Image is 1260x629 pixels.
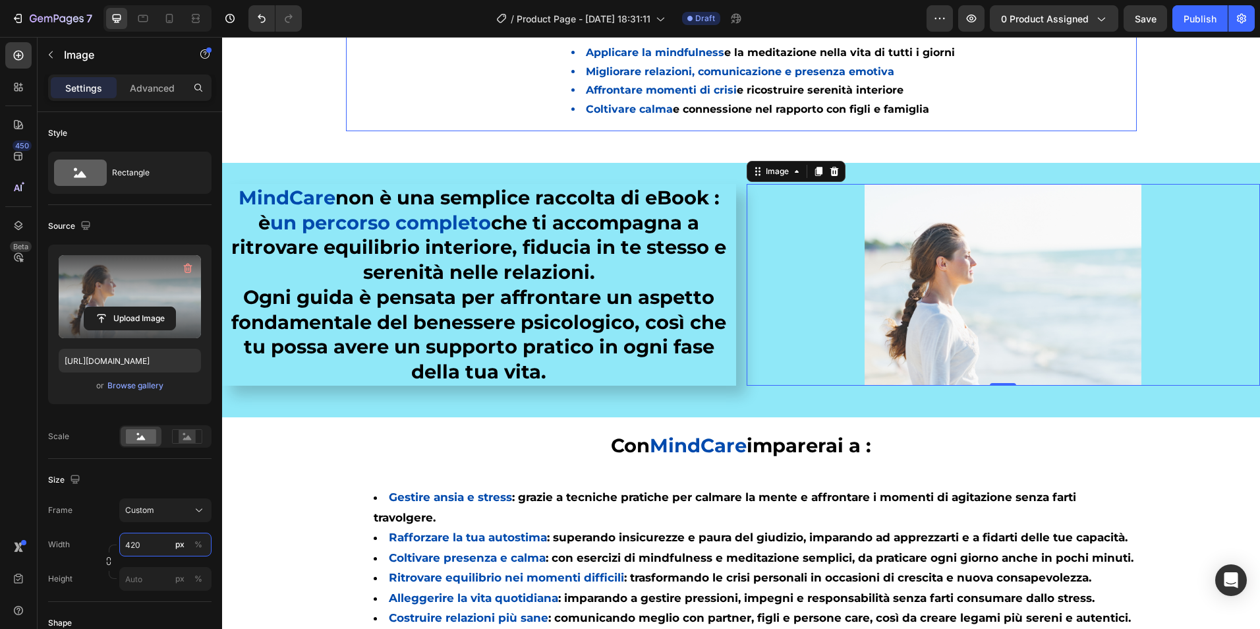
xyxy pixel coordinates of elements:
span: un percorso completo [48,174,269,197]
span: or [96,378,104,394]
li: : superando insicurezze e paura del giudizio, imparando ad apprezzarti e a fidarti delle tue capa... [152,491,913,511]
button: Browse gallery [107,379,164,392]
input: https://example.com/image.jpg [59,349,201,373]
span: MindCare [428,397,525,420]
div: px [175,573,185,585]
li: : con esercizi di mindfulness e meditazione semplici, da praticare ogni giorno anche in pochi min... [152,511,913,531]
div: Undo/Redo [248,5,302,32]
p: 7 [86,11,92,26]
button: 7 [5,5,98,32]
div: Rectangle [112,158,192,188]
label: Frame [48,504,72,516]
span: / [511,12,514,26]
input: px% [119,533,212,556]
button: % [172,537,188,553]
span: 0 product assigned [1001,12,1089,26]
li: : comunicando meglio con partner, figli e persone care, così da creare legami più sereni e autent... [152,571,913,591]
iframe: Design area [222,37,1260,629]
button: 0 product assigned [990,5,1118,32]
p: Image [64,47,176,63]
span: e ricostruire serenità interiore [515,47,681,59]
button: px [190,571,206,587]
span: Save [1135,13,1157,24]
p: Con imparerai a : [125,392,913,426]
li: : imparando a gestire pressioni, impegni e responsabilità senza farti consumare dallo stress. [152,551,913,572]
span: Product Page - [DATE] 18:31:11 [517,12,650,26]
span: Gestire ansia e stress [167,454,290,467]
div: Browse gallery [107,380,163,392]
span: e connessione nel rapporto con figli e famiglia [451,66,707,78]
button: Publish [1172,5,1228,32]
p: Settings [65,81,102,95]
div: Scale [48,431,69,442]
span: Coltivare presenza e calma [167,514,324,527]
div: Source [48,218,94,235]
span: Draft [695,13,715,24]
div: Style [48,127,67,139]
button: % [172,571,188,587]
div: % [194,539,202,551]
span: MindCare [16,149,113,172]
button: Custom [119,498,212,522]
div: Image [541,129,569,140]
div: Open Intercom Messenger [1215,564,1247,596]
label: Width [48,539,70,551]
div: px [175,539,185,551]
span: Alleggerire la vita quotidiana [167,554,336,568]
p: Advanced [130,81,175,95]
img: gempages_581368972763464200-3be966a9-8d4e-4fec-a5b6-0c3e3bea2f26.png [643,147,919,349]
span: Ritrovare equilibrio nei momenti difficili [167,534,402,547]
input: px% [119,567,212,591]
span: Rafforzare la tua autostima [167,494,325,507]
div: Beta [10,241,32,252]
li: Coltivare calma [349,63,913,82]
div: 450 [13,140,32,151]
li: Affrontare momenti di crisi [349,44,913,63]
button: px [190,537,206,553]
div: % [194,573,202,585]
button: Save [1124,5,1167,32]
div: Shape [48,617,72,629]
label: Height [48,573,72,585]
li: : grazie a tecniche pratiche per calmare la mente e affrontare i momenti di agitazione senza fart... [152,450,913,491]
div: Publish [1184,12,1217,26]
li: : trasformando le crisi personali in occasioni di crescita e nuova consapevolezza. [152,531,913,551]
button: Upload Image [84,307,176,330]
div: Size [48,471,83,489]
span: Custom [125,504,154,516]
span: Costruire relazioni più sane [167,574,326,587]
